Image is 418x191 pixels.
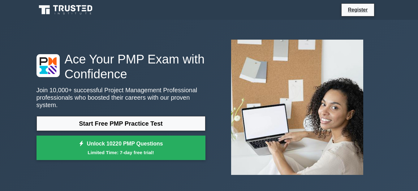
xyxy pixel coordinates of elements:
[37,52,205,81] h1: Ace Your PMP Exam with Confidence
[37,116,205,131] a: Start Free PMP Practice Test
[44,149,198,156] small: Limited Time: 7-day free trial!
[37,86,205,109] p: Join 10,000+ successful Project Management Professional professionals who boosted their careers w...
[344,6,371,14] a: Register
[37,136,205,160] a: Unlock 10220 PMP QuestionsLimited Time: 7-day free trial!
